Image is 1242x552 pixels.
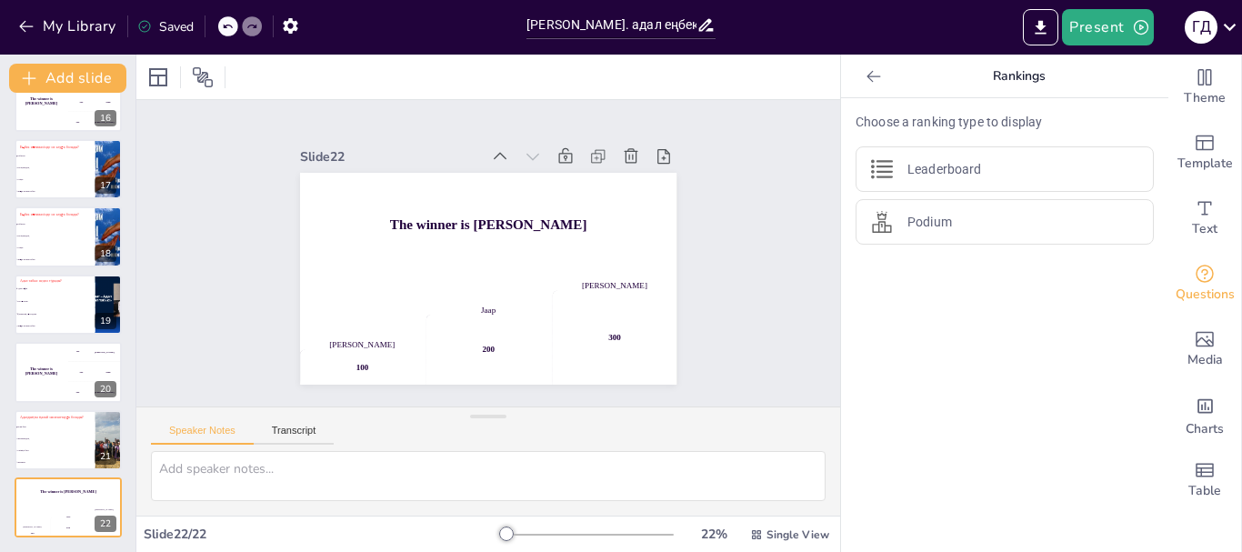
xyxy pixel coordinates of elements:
[1187,350,1223,370] span: Media
[1188,481,1221,501] span: Table
[17,287,94,290] span: Адал еңбек
[68,112,122,132] div: 300
[17,166,94,169] span: Тек қиындық
[1176,285,1235,305] span: Questions
[1168,382,1241,447] div: Add charts and graphs
[17,178,94,181] span: Уақыт
[300,349,425,385] div: 100
[17,235,94,237] span: Тек қиындық
[1184,88,1226,108] span: Theme
[1168,316,1241,382] div: Add images, graphics, shapes or video
[907,160,981,179] p: Leaderboard
[20,145,79,149] span: Еңбек нәтижесінде не алуға болады?
[15,367,68,376] h4: The winner is [PERSON_NAME]
[95,516,116,532] div: 22
[15,527,50,537] div: 100
[1185,9,1217,45] button: Г Д
[1168,186,1241,251] div: Add text boxes
[1177,154,1233,174] span: Template
[552,290,676,385] div: 300
[17,426,94,427] span: Білім беру
[17,190,94,193] span: Жеңіл жолмен табыс
[766,527,829,542] span: Single View
[17,325,94,327] span: Жеңіл жолмен табыс
[300,148,480,166] div: Slide 22
[17,437,94,440] span: Жасырындық
[137,18,194,35] div: Saved
[17,449,94,452] span: Сыйақы беру
[14,12,124,41] button: My Library
[17,313,94,316] span: Қаржылық тәуелділік
[20,211,79,216] span: Еңбек нәтижесінде не алуға болады?
[86,508,122,511] div: [PERSON_NAME]
[1186,419,1224,439] span: Charts
[888,55,1150,98] p: Rankings
[907,213,952,232] p: Podium
[426,306,551,315] div: Jaap
[20,414,84,418] span: Адалдықты қалай насихаттауға болады?
[51,515,86,517] div: Jaap
[1185,11,1217,44] div: Г Д
[95,313,116,329] div: 19
[15,342,122,402] div: https://cdn.sendsteps.com/images/logo/sendsteps_logo_white.pnghttps://cdn.sendsteps.com/images/lo...
[105,371,110,374] div: Jaap
[105,101,110,104] div: Jaap
[17,461,94,463] span: Жарнама
[68,362,122,382] div: 200
[254,425,335,445] button: Transcript
[17,300,94,303] span: Тек сәттілік
[68,383,122,403] div: 300
[1168,120,1241,186] div: Add ready made slides
[86,511,122,537] div: 300
[15,139,122,199] div: https://cdn.sendsteps.com/images/logo/sendsteps_logo_white.pnghttps://cdn.sendsteps.com/images/lo...
[15,206,122,266] div: https://cdn.sendsteps.com/images/logo/sendsteps_logo_white.pnghttps://cdn.sendsteps.com/images/lo...
[300,216,676,232] h4: The winner is [PERSON_NAME]
[68,342,122,362] div: 100
[95,246,116,262] div: 18
[1062,9,1153,45] button: Present
[15,72,122,132] div: 16
[95,177,116,194] div: 17
[17,156,94,157] span: Табысты
[17,246,94,249] span: Уақыт
[1168,251,1241,316] div: Get real-time input from your audience
[15,477,122,537] div: 22
[692,526,736,543] div: 22 %
[15,525,50,527] div: [PERSON_NAME]
[95,381,116,397] div: 20
[552,281,676,290] div: [PERSON_NAME]
[151,425,254,445] button: Speaker Notes
[9,64,126,93] button: Add slide
[1168,55,1241,120] div: Change the overall theme
[15,275,122,335] div: https://cdn.sendsteps.com/images/logo/sendsteps_logo_white.pnghttps://cdn.sendsteps.com/images/lo...
[51,517,86,537] div: 200
[871,158,893,180] img: LEADERBOARD icon
[526,12,696,38] input: Insert title
[144,63,173,92] div: Layout
[68,92,122,112] div: 200
[300,340,425,349] div: [PERSON_NAME]
[15,490,122,495] h4: The winner is [PERSON_NAME]
[1168,447,1241,513] div: Add a table
[856,113,1154,132] p: Choose a ranking type to display
[15,96,68,105] h4: The winner is [PERSON_NAME]
[871,211,893,233] img: PODIUM icon
[15,410,122,470] div: https://cdn.sendsteps.com/images/logo/sendsteps_logo_white.pnghttps://cdn.sendsteps.com/images/lo...
[95,448,116,465] div: 21
[17,223,94,225] span: Табысты
[144,526,499,543] div: Slide 22 / 22
[17,257,94,260] span: Жеңіл жолмен табыс
[1023,9,1058,45] button: Export to PowerPoint
[426,315,551,385] div: 200
[192,66,214,88] span: Position
[20,278,62,283] span: Адал табыс неден тұрады?
[95,110,116,126] div: 16
[1192,219,1217,239] span: Text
